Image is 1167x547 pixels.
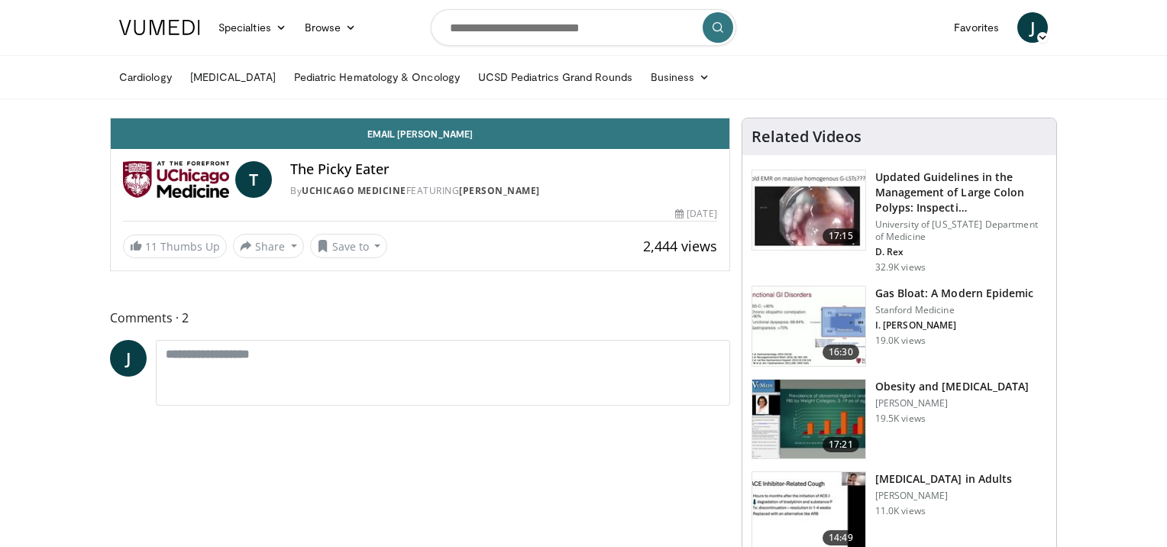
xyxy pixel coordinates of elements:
a: 17:21 Obesity and [MEDICAL_DATA] [PERSON_NAME] 19.5K views [752,379,1047,460]
a: [MEDICAL_DATA] [181,62,285,92]
a: UChicago Medicine [302,184,406,197]
button: Share [233,234,304,258]
span: 17:15 [823,228,859,244]
h3: Gas Bloat: A Modern Epidemic [875,286,1034,301]
a: 16:30 Gas Bloat: A Modern Epidemic Stanford Medicine I. [PERSON_NAME] 19.0K views [752,286,1047,367]
a: Browse [296,12,366,43]
div: [DATE] [675,207,716,221]
h3: Updated Guidelines in the Management of Large Colon Polyps: Inspecti… [875,170,1047,215]
p: [PERSON_NAME] [875,397,1030,409]
a: Pediatric Hematology & Oncology [285,62,469,92]
span: 14:49 [823,530,859,545]
h4: Related Videos [752,128,862,146]
div: By FEATURING [290,184,717,198]
a: T [235,161,272,198]
p: University of [US_STATE] Department of Medicine [875,218,1047,243]
p: 19.0K views [875,335,926,347]
a: Specialties [209,12,296,43]
h4: The Picky Eater [290,161,717,178]
h3: [MEDICAL_DATA] in Adults [875,471,1012,487]
img: VuMedi Logo [119,20,200,35]
span: 11 [145,239,157,254]
a: J [1017,12,1048,43]
span: Comments 2 [110,308,730,328]
a: J [110,340,147,377]
a: [PERSON_NAME] [459,184,540,197]
p: I. [PERSON_NAME] [875,319,1034,332]
button: Save to [310,234,388,258]
h3: Obesity and [MEDICAL_DATA] [875,379,1030,394]
a: Cardiology [110,62,181,92]
a: 17:15 Updated Guidelines in the Management of Large Colon Polyps: Inspecti… University of [US_STA... [752,170,1047,273]
a: Business [642,62,719,92]
span: 17:21 [823,437,859,452]
img: 480ec31d-e3c1-475b-8289-0a0659db689a.150x105_q85_crop-smart_upscale.jpg [752,286,865,366]
span: 2,444 views [643,237,717,255]
a: 11 Thumbs Up [123,235,227,258]
img: dfcfcb0d-b871-4e1a-9f0c-9f64970f7dd8.150x105_q85_crop-smart_upscale.jpg [752,170,865,250]
p: D. Rex [875,246,1047,258]
a: Email [PERSON_NAME] [111,118,729,149]
p: [PERSON_NAME] [875,490,1012,502]
p: 19.5K views [875,413,926,425]
img: UChicago Medicine [123,161,229,198]
a: Favorites [945,12,1008,43]
p: Stanford Medicine [875,304,1034,316]
p: 11.0K views [875,505,926,517]
a: UCSD Pediatrics Grand Rounds [469,62,642,92]
input: Search topics, interventions [431,9,736,46]
img: 0df8ca06-75ef-4873-806f-abcb553c84b6.150x105_q85_crop-smart_upscale.jpg [752,380,865,459]
p: 32.9K views [875,261,926,273]
span: 16:30 [823,345,859,360]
